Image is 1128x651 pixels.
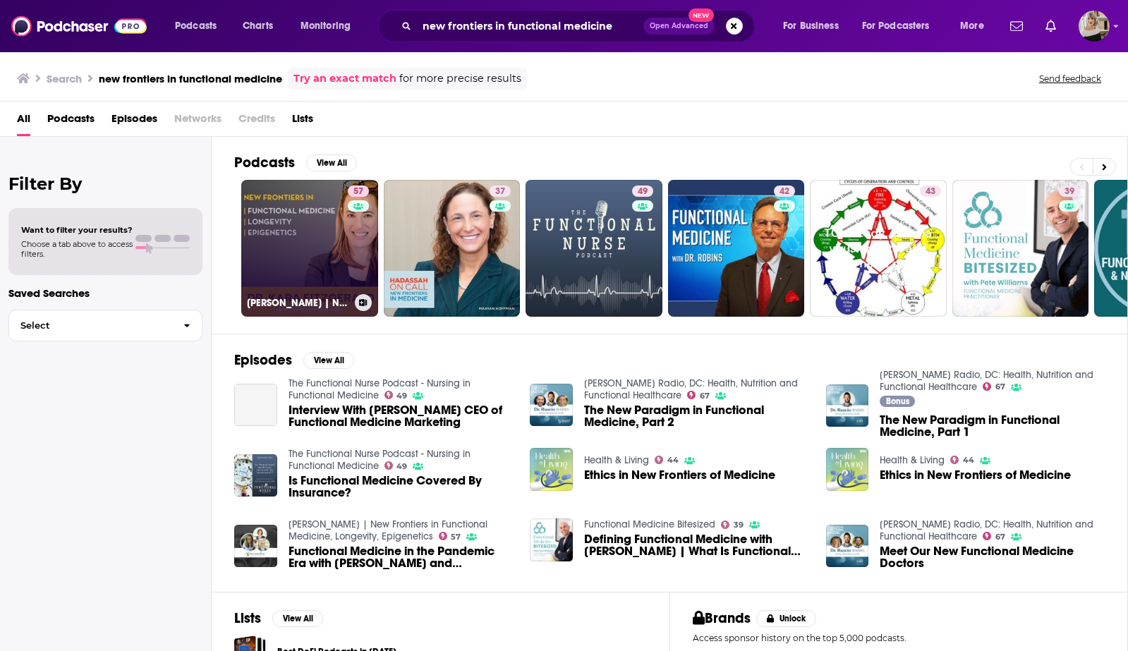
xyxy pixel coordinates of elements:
a: 42 [668,180,805,317]
a: Is Functional Medicine Covered By Insurance? [289,475,514,499]
a: Ethics in New Frontiers of Medicine [880,469,1071,481]
a: Show notifications dropdown [1040,14,1062,38]
a: Defining Functional Medicine with Dr Pat Hanaway | What Is Functional Medicine and What Is Its Ro... [584,533,809,557]
button: open menu [291,15,369,37]
a: 37 [490,185,511,197]
span: Functional Medicine in the Pandemic Era with [PERSON_NAME] and [PERSON_NAME] [289,545,514,569]
img: The New Paradigm in Functional Medicine, Part 1 [826,384,869,427]
a: Ethics in New Frontiers of Medicine [530,448,573,491]
img: Podchaser - Follow, Share and Rate Podcasts [11,13,147,39]
button: Send feedback [1035,73,1105,85]
a: 49 [526,180,662,317]
p: Saved Searches [8,286,202,300]
a: Dr. Ruscio Radio, DC: Health, Nutrition and Functional Healthcare [880,518,1093,542]
h3: Search [47,72,82,85]
a: 49 [384,391,408,399]
span: Bonus [886,397,909,406]
span: 43 [926,185,935,199]
img: The New Paradigm in Functional Medicine, Part 2 [530,384,573,427]
span: Podcasts [175,16,217,36]
h3: [PERSON_NAME] | New Frontiers in Functional Medicine, Longevity, Epigenetics [247,297,349,309]
span: 67 [995,534,1005,540]
a: 67 [983,532,1005,540]
button: open menu [950,15,1002,37]
span: 37 [495,185,505,199]
a: Try an exact match [293,71,396,87]
button: open menu [773,15,856,37]
button: Select [8,310,202,341]
span: 57 [451,534,461,540]
a: Health & Living [584,454,649,466]
h2: Brands [693,609,751,627]
span: All [17,107,30,136]
div: Search podcasts, credits, & more... [392,10,768,42]
h2: Podcasts [234,154,295,171]
img: Ethics in New Frontiers of Medicine [826,448,869,491]
a: Functional Medicine Bitesized [584,518,715,530]
a: PodcastsView All [234,154,357,171]
span: For Podcasters [862,16,930,36]
h2: Episodes [234,351,292,369]
span: 49 [396,393,407,399]
a: Meet Our New Functional Medicine Doctors [880,545,1105,569]
a: 39 [952,180,1089,317]
span: Open Advanced [650,23,708,30]
span: 67 [995,384,1005,390]
span: 44 [667,457,679,463]
a: The Functional Nurse Podcast - Nursing in Functional Medicine [289,448,471,472]
a: Defining Functional Medicine with Dr Pat Hanaway | What Is Functional Medicine and What Is Its Ro... [530,518,573,561]
a: 39 [721,521,744,529]
img: Meet Our New Functional Medicine Doctors [826,525,869,568]
a: 57[PERSON_NAME] | New Frontiers in Functional Medicine, Longevity, Epigenetics [241,180,378,317]
span: New [689,8,714,22]
a: EpisodesView All [234,351,354,369]
a: 67 [687,391,710,399]
a: 57 [348,185,369,197]
a: 49 [632,185,653,197]
span: Charts [243,16,273,36]
span: 57 [353,185,363,199]
span: 44 [963,457,974,463]
button: open menu [853,15,950,37]
a: Dr. Ruscio Radio, DC: Health, Nutrition and Functional Healthcare [880,369,1093,393]
span: for more precise results [399,71,521,87]
a: 44 [950,456,974,464]
span: 39 [1065,185,1074,199]
span: 49 [638,185,648,199]
a: Show notifications dropdown [1005,14,1029,38]
button: Unlock [756,610,816,627]
a: Lists [292,107,313,136]
a: Health & Living [880,454,945,466]
span: Interview With [PERSON_NAME] CEO of Functional Medicine Marketing [289,404,514,428]
a: 43 [920,185,941,197]
a: Dr. Ruscio Radio, DC: Health, Nutrition and Functional Healthcare [584,377,798,401]
span: 49 [396,463,407,470]
img: Is Functional Medicine Covered By Insurance? [234,454,277,497]
a: Ethics in New Frontiers of Medicine [584,469,775,481]
button: Show profile menu [1079,11,1110,42]
a: 67 [983,382,1005,391]
a: 43 [810,180,947,317]
span: 39 [734,522,744,528]
a: Interview With Andrew Newland CEO of Functional Medicine Marketing [234,384,277,427]
a: The New Paradigm in Functional Medicine, Part 1 [880,414,1105,438]
span: Choose a tab above to access filters. [21,239,133,259]
a: 44 [655,456,679,464]
a: 39 [1059,185,1080,197]
button: Open AdvancedNew [643,18,715,35]
span: Networks [174,107,222,136]
button: View All [306,154,357,171]
h2: Lists [234,609,261,627]
span: Podcasts [47,107,95,136]
a: The New Paradigm in Functional Medicine, Part 2 [584,404,809,428]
